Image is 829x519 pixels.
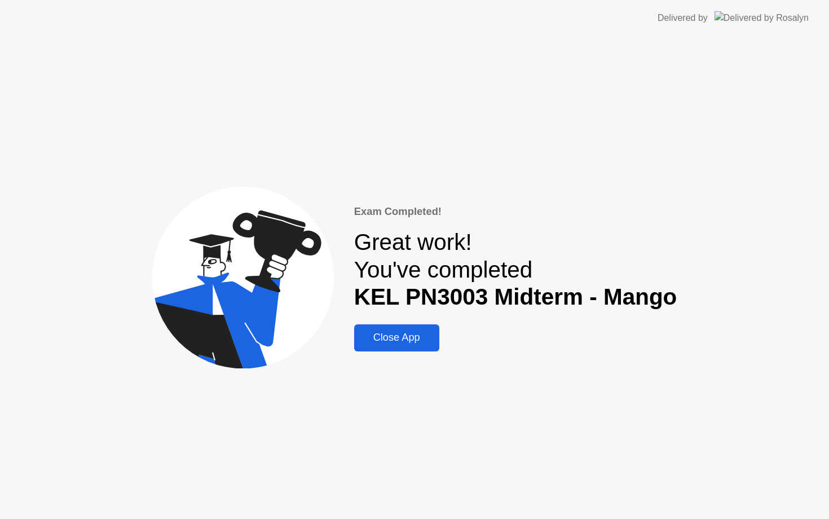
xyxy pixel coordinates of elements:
div: Close App [358,332,436,344]
div: Delivered by [658,11,708,25]
div: Exam Completed! [354,204,677,219]
button: Close App [354,324,439,351]
b: KEL PN3003 Midterm - Mango [354,284,677,310]
div: Great work! You've completed [354,228,677,311]
img: Delivered by Rosalyn [715,11,809,24]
